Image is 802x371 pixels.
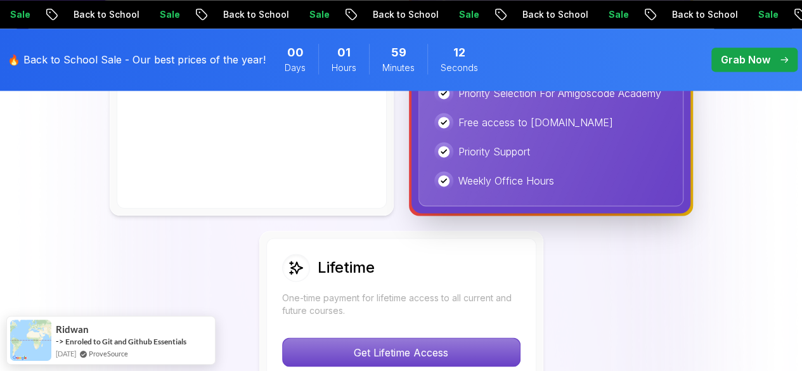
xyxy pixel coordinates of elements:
span: Seconds [441,62,478,74]
p: Sale [735,8,775,21]
a: Enroled to Git and Github Essentials [65,337,186,346]
span: Hours [332,62,356,74]
p: One-time payment for lifetime access to all current and future courses. [282,292,521,317]
h2: Lifetime [318,257,375,278]
img: provesource social proof notification image [10,320,51,361]
span: -> [56,336,64,346]
p: Priority Support [458,144,530,159]
span: [DATE] [56,348,76,359]
p: Back to School [349,8,436,21]
p: Back to School [649,8,735,21]
p: Back to School [50,8,136,21]
p: Back to School [499,8,585,21]
p: Sale [585,8,626,21]
span: Minutes [382,62,415,74]
p: Back to School [200,8,286,21]
a: Get Lifetime Access [282,346,521,358]
span: 12 Seconds [453,44,465,62]
p: 🔥 Back to School Sale - Our best prices of the year! [8,52,266,67]
p: Sale [136,8,177,21]
p: Free access to [DOMAIN_NAME] [458,115,613,130]
p: Sale [436,8,476,21]
span: ridwan [56,324,89,335]
a: ProveSource [89,348,128,359]
p: Weekly Office Hours [458,173,554,188]
p: Get Lifetime Access [283,338,520,366]
p: Sale [286,8,327,21]
p: Grab Now [721,52,770,67]
span: 0 Days [287,44,304,62]
button: Get Lifetime Access [282,337,521,367]
p: Priority Selection For Amigoscode Academy [458,86,661,101]
span: 1 Hours [337,44,351,62]
span: Days [285,62,306,74]
span: 59 Minutes [391,44,406,62]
